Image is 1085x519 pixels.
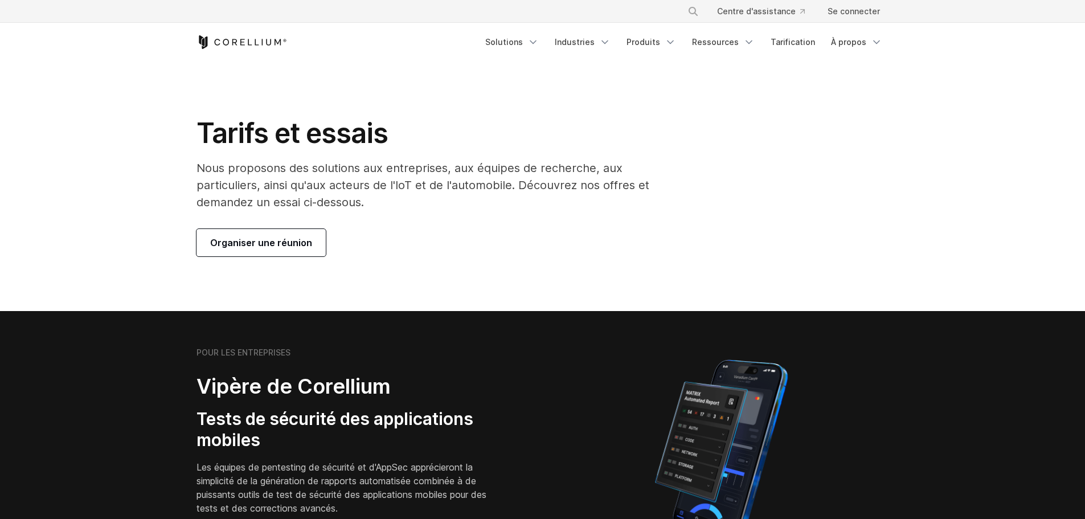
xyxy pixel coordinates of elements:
[555,37,595,47] font: Industries
[831,37,866,47] font: À propos
[692,37,739,47] font: Ressources
[828,6,880,16] font: Se connecter
[196,229,326,256] a: Organiser une réunion
[683,1,703,22] button: Recherche
[485,37,523,47] font: Solutions
[674,1,889,22] div: Menu de navigation
[196,408,473,451] font: Tests de sécurité des applications mobiles
[196,116,388,150] font: Tarifs et essais
[196,374,391,399] font: Vipère de Corellium
[196,348,290,357] font: POUR LES ENTREPRISES
[196,461,486,514] font: Les équipes de pentesting de sécurité et d'AppSec apprécieront la simplicité de la génération de ...
[196,35,287,49] a: Corellium Accueil
[478,32,889,52] div: Menu de navigation
[717,6,796,16] font: Centre d'assistance
[210,237,312,248] font: Organiser une réunion
[196,161,649,209] font: Nous proposons des solutions aux entreprises, aux équipes de recherche, aux particuliers, ainsi q...
[627,37,660,47] font: Produits
[771,37,815,47] font: Tarification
